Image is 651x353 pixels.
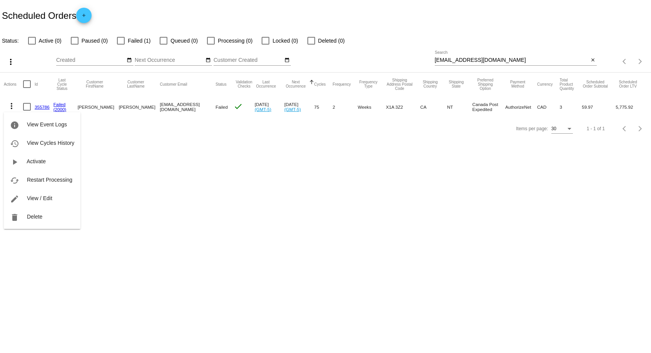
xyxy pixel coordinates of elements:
[27,177,72,183] span: Restart Processing
[10,139,19,148] mat-icon: history
[10,194,19,204] mat-icon: edit
[27,195,52,201] span: View / Edit
[27,158,46,164] span: Activate
[27,214,42,220] span: Delete
[10,121,19,130] mat-icon: info
[10,176,19,185] mat-icon: cached
[10,157,19,167] mat-icon: play_arrow
[27,140,74,146] span: View Cycles History
[10,213,19,222] mat-icon: delete
[27,121,67,128] span: View Event Logs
